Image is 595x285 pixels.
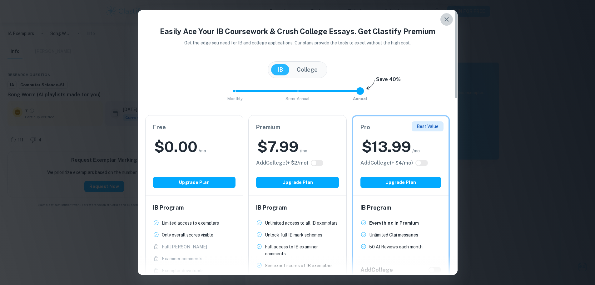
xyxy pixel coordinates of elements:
[256,177,339,188] button: Upgrade Plan
[360,203,441,212] h6: IB Program
[153,123,236,132] h6: Free
[369,232,418,238] p: Unlimited Clai messages
[154,137,197,157] h2: $ 0.00
[227,96,243,101] span: Monthly
[369,220,419,226] p: Everything in Premium
[199,147,206,154] span: /mo
[369,243,423,250] p: 50 AI Reviews each month
[265,220,338,226] p: Unlimited access to all IB exemplars
[300,147,307,154] span: /mo
[265,232,322,238] p: Unlock full IB mark schemes
[353,96,367,101] span: Annual
[360,177,441,188] button: Upgrade Plan
[412,147,420,154] span: /mo
[360,159,413,167] h6: Click to see all the additional College features.
[360,123,441,132] h6: Pro
[145,26,450,37] h4: Easily Ace Your IB Coursework & Crush College Essays. Get Clastify Premium
[265,243,339,257] p: Full access to IB examiner comments
[362,137,411,157] h2: $ 13.99
[162,243,207,250] p: Full [PERSON_NAME]
[176,39,419,46] p: Get the edge you need for IB and college applications. Our plans provide the tools to excel witho...
[285,96,310,101] span: Semi-Annual
[256,159,308,167] h6: Click to see all the additional College features.
[256,123,339,132] h6: Premium
[153,177,236,188] button: Upgrade Plan
[162,232,213,238] p: Only overall scores visible
[290,64,324,75] button: College
[257,137,299,157] h2: $ 7.99
[376,76,401,86] h6: Save 40%
[271,64,289,75] button: IB
[417,123,439,130] p: Best Value
[256,203,339,212] h6: IB Program
[366,79,375,90] img: subscription-arrow.svg
[162,220,219,226] p: Limited access to exemplars
[153,203,236,212] h6: IB Program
